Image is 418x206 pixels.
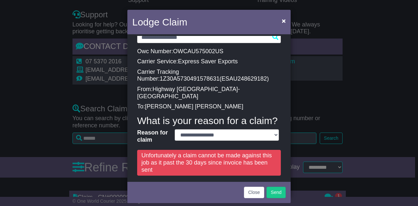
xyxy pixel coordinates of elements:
[282,17,286,24] span: ×
[132,15,187,29] h4: Lodge Claim
[137,69,281,83] p: Carrier Tracking Number: ( )
[137,48,281,55] p: Owc Number:
[145,103,243,110] span: [PERSON_NAME] [PERSON_NAME]
[279,14,289,27] button: Close
[244,187,264,198] button: Close
[266,187,286,198] button: Send
[178,58,238,65] span: Express Saver Exports
[137,58,281,65] p: Carrier Service:
[137,86,240,100] span: Highway [GEOGRAPHIC_DATA]-[GEOGRAPHIC_DATA]
[173,48,223,55] span: OWCAU575002US
[137,115,281,126] h4: What is your reason for a claim?
[134,129,171,143] label: Reason for claim
[137,86,281,100] p: From:
[137,103,281,110] p: To:
[160,75,219,82] span: 1Z30A5730491578631
[221,75,267,82] span: ESAU248629182
[137,150,281,176] div: Unfortunately a claim cannot be made against this job as it past the 30 days since invoice has be...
